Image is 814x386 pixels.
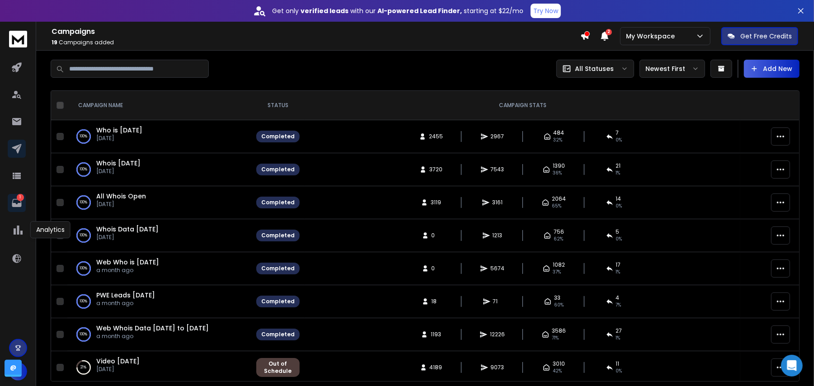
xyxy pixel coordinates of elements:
[616,301,621,309] span: 7 %
[5,360,22,377] div: @
[606,29,612,35] span: 2
[261,298,295,305] div: Completed
[251,91,305,120] th: STATUS
[781,355,803,377] div: Open Intercom Messenger
[96,324,209,333] a: Web Whois Data [DATE] to [DATE]
[554,294,560,301] span: 33
[96,234,159,241] p: [DATE]
[553,367,562,375] span: 42 %
[80,264,88,273] p: 100 %
[67,351,251,384] td: 21%Video [DATE][DATE]
[533,6,558,15] p: Try Now
[96,333,209,340] p: a month ago
[96,300,155,307] p: a month ago
[96,192,146,201] a: All Whois Open
[429,166,442,173] span: 3720
[96,357,140,366] a: Video [DATE]
[9,31,27,47] img: logo
[432,265,441,272] span: 0
[432,232,441,239] span: 0
[67,120,251,153] td: 100%Who is [DATE][DATE]
[616,235,622,243] span: 0 %
[96,225,159,234] a: Whois Data [DATE]
[305,91,740,120] th: CAMPAIGN STATS
[493,232,503,239] span: 1213
[616,360,620,367] span: 11
[640,60,705,78] button: Newest First
[553,169,562,177] span: 36 %
[96,168,141,175] p: [DATE]
[616,334,621,342] span: 1 %
[554,235,563,243] span: 62 %
[616,137,622,144] span: 0 %
[96,201,146,208] p: [DATE]
[52,26,580,37] h1: Campaigns
[432,298,441,305] span: 18
[81,363,87,372] p: 21 %
[616,268,621,276] span: 1 %
[553,261,565,268] span: 1082
[552,334,559,342] span: 71 %
[493,298,502,305] span: 71
[67,285,251,318] td: 100%PWE Leads [DATE]a month ago
[616,294,620,301] span: 4
[721,27,798,45] button: Get Free Credits
[553,162,565,169] span: 1390
[67,252,251,285] td: 100%Web Who is [DATE]a month ago
[261,133,295,140] div: Completed
[80,297,88,306] p: 100 %
[301,6,348,15] strong: verified leads
[554,228,564,235] span: 756
[552,327,566,334] span: 3586
[744,60,800,78] button: Add New
[17,194,24,201] p: 1
[554,137,563,144] span: 32 %
[80,198,88,207] p: 100 %
[30,221,71,238] div: Analytics
[616,202,622,210] span: 0 %
[80,165,88,174] p: 100 %
[491,166,504,173] span: 7543
[431,199,441,206] span: 3119
[626,32,678,41] p: My Workspace
[96,126,142,135] a: Who is [DATE]
[80,330,88,339] p: 100 %
[52,39,580,46] p: Campaigns added
[67,219,251,252] td: 100%Whois Data [DATE][DATE]
[491,133,504,140] span: 2967
[554,129,565,137] span: 484
[616,169,621,177] span: 1 %
[96,258,159,267] a: Web Who is [DATE]
[616,195,621,202] span: 14
[67,186,251,219] td: 100%All Whois Open[DATE]
[490,331,505,338] span: 12226
[616,162,621,169] span: 21
[552,195,566,202] span: 2064
[616,228,620,235] span: 5
[616,261,621,268] span: 17
[96,159,141,168] a: Whois [DATE]
[616,129,619,137] span: 7
[491,364,504,371] span: 9073
[80,231,88,240] p: 100 %
[553,360,565,367] span: 3010
[67,91,251,120] th: CAMPAIGN NAME
[431,331,441,338] span: 1193
[552,202,561,210] span: 65 %
[80,132,88,141] p: 100 %
[52,38,57,46] span: 19
[492,199,503,206] span: 3161
[272,6,523,15] p: Get only with our starting at $22/mo
[430,364,442,371] span: 4189
[96,291,155,300] a: PWE Leads [DATE]
[261,199,295,206] div: Completed
[96,267,159,274] p: a month ago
